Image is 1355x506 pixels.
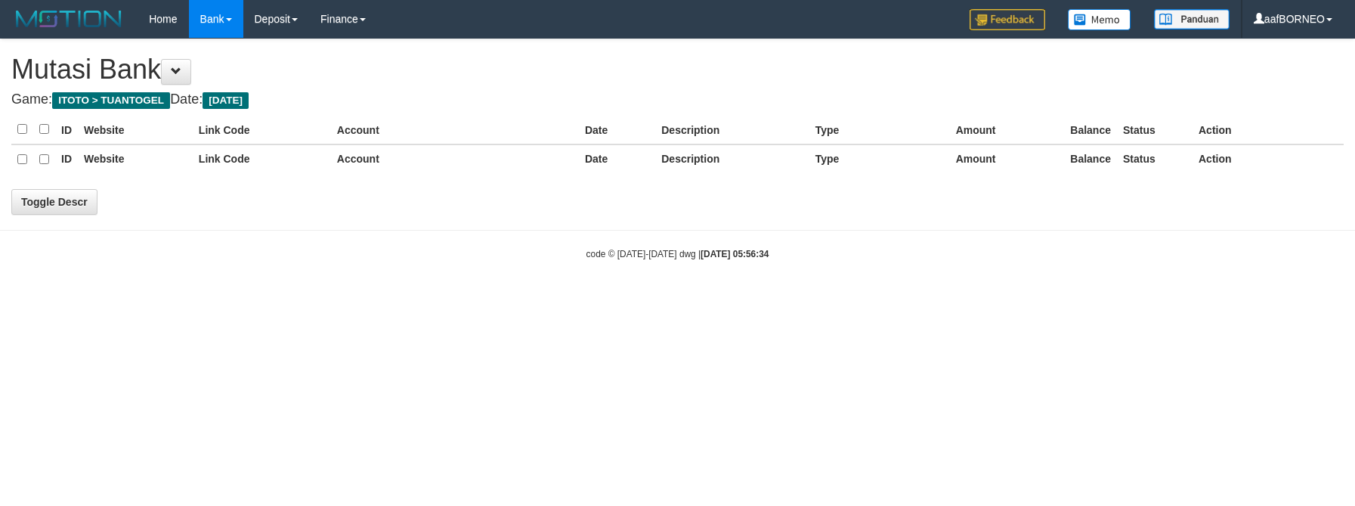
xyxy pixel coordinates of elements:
[55,144,78,174] th: ID
[809,115,888,144] th: Type
[579,144,655,174] th: Date
[809,144,888,174] th: Type
[78,115,193,144] th: Website
[888,115,1002,144] th: Amount
[1193,115,1344,144] th: Action
[331,115,579,144] th: Account
[11,8,126,30] img: MOTION_logo.png
[970,9,1045,30] img: Feedback.jpg
[331,144,579,174] th: Account
[193,144,331,174] th: Link Code
[1068,9,1131,30] img: Button%20Memo.svg
[193,115,331,144] th: Link Code
[203,92,249,109] span: [DATE]
[11,189,97,215] a: Toggle Descr
[1154,9,1230,29] img: panduan.png
[701,249,769,259] strong: [DATE] 05:56:34
[1002,115,1117,144] th: Balance
[1117,144,1193,174] th: Status
[655,115,809,144] th: Description
[55,115,78,144] th: ID
[1193,144,1344,174] th: Action
[888,144,1002,174] th: Amount
[78,144,193,174] th: Website
[655,144,809,174] th: Description
[11,54,1344,85] h1: Mutasi Bank
[579,115,655,144] th: Date
[11,92,1344,107] h4: Game: Date:
[586,249,769,259] small: code © [DATE]-[DATE] dwg |
[1002,144,1117,174] th: Balance
[1117,115,1193,144] th: Status
[52,92,170,109] span: ITOTO > TUANTOGEL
